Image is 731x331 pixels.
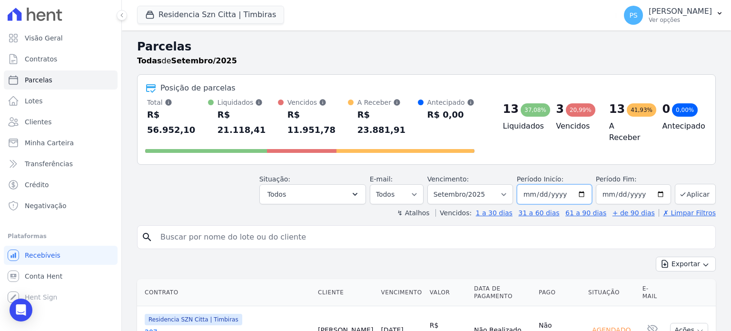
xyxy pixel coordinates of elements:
div: Posição de parcelas [160,82,236,94]
span: Residencia SZN Citta | Timbiras [145,314,242,325]
span: Negativação [25,201,67,211]
button: Exportar [656,257,716,271]
th: Situação [584,279,639,306]
span: Visão Geral [25,33,63,43]
a: Minha Carteira [4,133,118,152]
p: [PERSON_NAME] [649,7,712,16]
h4: Antecipado [662,120,700,132]
a: ✗ Limpar Filtros [659,209,716,217]
label: ↯ Atalhos [397,209,429,217]
div: Open Intercom Messenger [10,299,32,321]
div: R$ 23.881,91 [357,107,418,138]
a: Conta Hent [4,267,118,286]
input: Buscar por nome do lote ou do cliente [155,228,711,247]
div: 37,08% [521,103,550,117]
a: Lotes [4,91,118,110]
a: 61 a 90 dias [565,209,606,217]
button: Residencia Szn Citta | Timbiras [137,6,284,24]
label: Situação: [259,175,290,183]
span: Lotes [25,96,43,106]
strong: Todas [137,56,162,65]
a: Parcelas [4,70,118,90]
div: R$ 21.118,41 [217,107,278,138]
strong: Setembro/2025 [171,56,237,65]
a: + de 90 dias [612,209,655,217]
button: Todos [259,184,366,204]
th: Valor [426,279,470,306]
h4: Liquidados [503,120,541,132]
label: E-mail: [370,175,393,183]
span: Crédito [25,180,49,190]
div: 0,00% [672,103,698,117]
i: search [141,231,153,243]
div: R$ 56.952,10 [147,107,208,138]
span: Conta Hent [25,271,62,281]
div: Vencidos [287,98,348,107]
p: de [137,55,237,67]
h2: Parcelas [137,38,716,55]
div: 13 [503,101,519,117]
span: Todos [267,189,286,200]
div: Total [147,98,208,107]
label: Vencimento: [427,175,469,183]
th: E-mail [639,279,667,306]
a: Negativação [4,196,118,215]
label: Período Fim: [596,174,671,184]
div: Antecipado [427,98,474,107]
span: Clientes [25,117,51,127]
div: 20,99% [566,103,595,117]
button: Aplicar [675,184,716,204]
span: PS [629,12,637,19]
a: 1 a 30 dias [476,209,513,217]
div: 0 [662,101,670,117]
div: R$ 0,00 [427,107,474,122]
span: Recebíveis [25,251,60,260]
p: Ver opções [649,16,712,24]
span: Minha Carteira [25,138,74,148]
div: R$ 11.951,78 [287,107,348,138]
div: A Receber [357,98,418,107]
th: Contrato [137,279,314,306]
th: Vencimento [377,279,425,306]
a: Transferências [4,154,118,173]
h4: Vencidos [556,120,594,132]
th: Data de Pagamento [470,279,535,306]
button: PS [PERSON_NAME] Ver opções [616,2,731,29]
div: Liquidados [217,98,278,107]
div: Plataformas [8,231,114,242]
label: Vencidos: [435,209,472,217]
th: Cliente [314,279,377,306]
label: Período Inicío: [517,175,563,183]
span: Parcelas [25,75,52,85]
span: Transferências [25,159,73,169]
a: Crédito [4,175,118,194]
div: 13 [609,101,625,117]
a: 31 a 60 dias [518,209,559,217]
a: Clientes [4,112,118,131]
h4: A Receber [609,120,647,143]
div: 3 [556,101,564,117]
div: 41,93% [627,103,656,117]
a: Visão Geral [4,29,118,48]
th: Pago [535,279,584,306]
span: Contratos [25,54,57,64]
a: Recebíveis [4,246,118,265]
a: Contratos [4,50,118,69]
